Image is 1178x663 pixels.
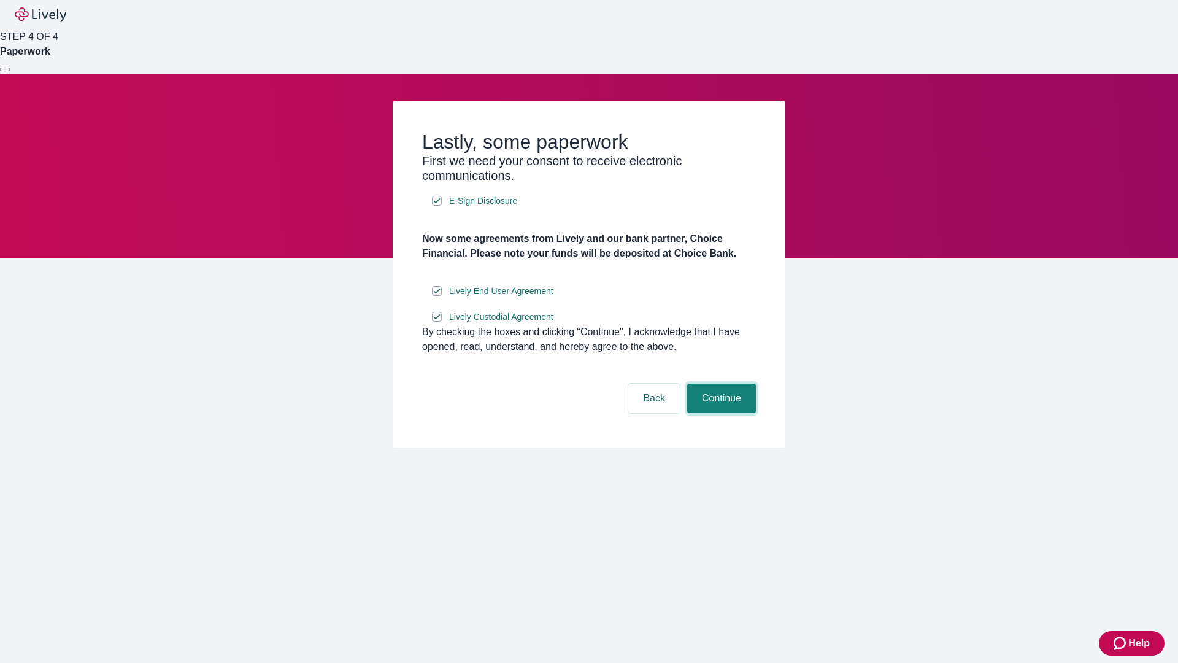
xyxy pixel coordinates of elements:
span: Lively Custodial Agreement [449,311,553,324]
h3: First we need your consent to receive electronic communications. [422,153,756,183]
svg: Zendesk support icon [1114,636,1128,651]
a: e-sign disclosure document [447,309,556,325]
img: Lively [15,7,66,22]
h4: Now some agreements from Lively and our bank partner, Choice Financial. Please note your funds wi... [422,231,756,261]
a: e-sign disclosure document [447,193,520,209]
div: By checking the boxes and clicking “Continue", I acknowledge that I have opened, read, understand... [422,325,756,354]
h2: Lastly, some paperwork [422,130,756,153]
a: e-sign disclosure document [447,284,556,299]
span: E-Sign Disclosure [449,195,517,207]
button: Zendesk support iconHelp [1099,631,1165,656]
span: Lively End User Agreement [449,285,553,298]
button: Back [628,384,680,413]
span: Help [1128,636,1150,651]
button: Continue [687,384,756,413]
